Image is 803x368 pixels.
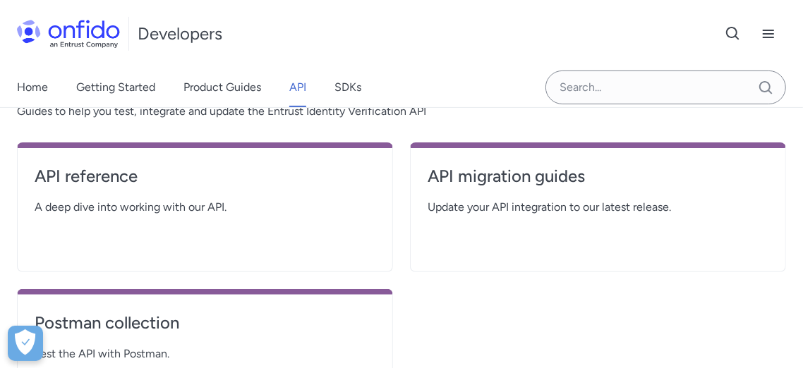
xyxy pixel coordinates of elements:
[8,326,43,361] button: Open Preferences
[428,165,768,188] h4: API migration guides
[8,326,43,361] div: Cookie Preferences
[716,16,751,51] button: Open search button
[760,25,777,42] svg: Open navigation menu button
[76,68,155,107] a: Getting Started
[17,103,786,120] span: Guides to help you test, integrate and update the Entrust Identity Verification API
[35,165,375,199] a: API reference
[35,312,375,334] h4: Postman collection
[289,68,306,107] a: API
[334,68,361,107] a: SDKs
[545,70,786,104] input: Onfido search input field
[428,165,768,199] a: API migration guides
[725,25,742,42] svg: Open search button
[35,165,375,188] h4: API reference
[17,20,120,48] img: Onfido Logo
[138,23,222,45] h1: Developers
[428,199,768,216] span: Update your API integration to our latest release.
[751,16,786,51] button: Open navigation menu button
[183,68,261,107] a: Product Guides
[35,199,375,216] span: A deep dive into working with our API.
[35,312,375,345] a: Postman collection
[17,68,48,107] a: Home
[35,345,375,362] span: Test the API with Postman.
